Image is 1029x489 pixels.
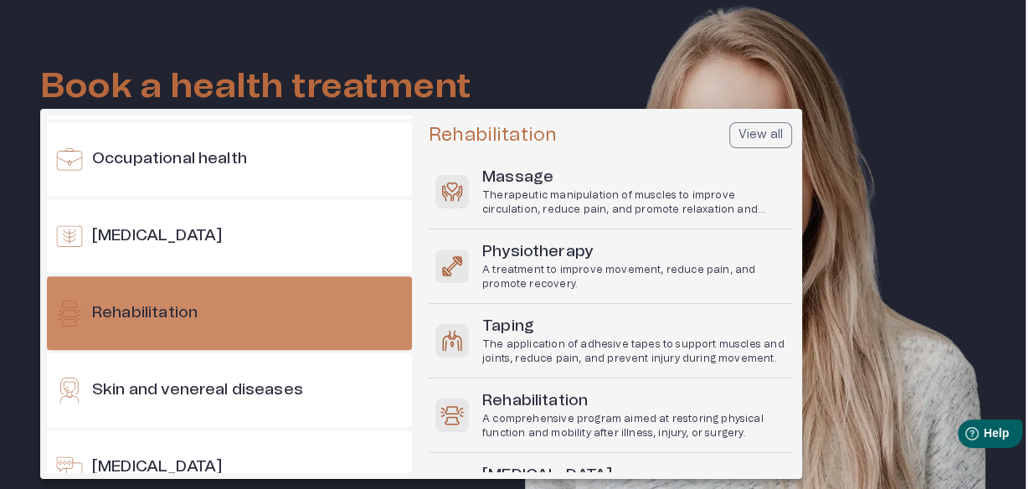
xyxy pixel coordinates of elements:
[482,337,785,366] p: The application of adhesive tapes to support muscles and joints, reduce pain, and prevent injury ...
[482,412,785,440] p: A comprehensive program aimed at restoring physical function and mobility after illness, injury, ...
[92,302,198,325] h6: Rehabilitation
[482,188,785,217] p: Therapeutic manipulation of muscles to improve circulation, reduce pain, and promote relaxation a...
[738,126,783,144] p: View all
[92,225,222,248] h6: [MEDICAL_DATA]
[482,390,785,413] h6: Rehabilitation
[482,316,785,338] h6: Taping
[482,263,785,291] p: A treatment to improve movement, reduce pain, and promote recovery.
[92,456,222,479] h6: [MEDICAL_DATA]
[482,167,785,189] h6: Massage
[92,379,303,402] h6: Skin and venereal diseases
[429,123,557,147] h5: Rehabilitation
[898,413,1029,460] iframe: Help widget launcher
[729,122,792,148] button: View all
[92,148,247,171] h6: Occupational health
[482,241,785,264] h6: Physiotherapy
[482,465,785,487] h6: [MEDICAL_DATA]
